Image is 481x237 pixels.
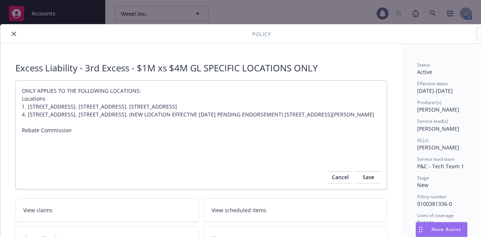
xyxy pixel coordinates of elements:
[417,62,430,68] span: Status
[417,163,464,170] span: P&C - Tech Team 1
[15,62,387,74] div: Excess Liability - 3rd Excess - $1M xs $4M GL SPECIFIC LOCATIONS ONLY
[417,137,428,143] span: AC(s)
[417,193,447,200] span: Policy number
[9,29,18,38] button: close
[416,222,467,237] button: Nova Assist
[15,80,387,189] textarea: ONLY APPLIES TO THE FOLLOWING LOCATIONS: Locations 1. [STREET_ADDRESS]. [STREET_ADDRESS]. [STREET...
[15,198,199,222] a: View claims
[417,200,452,207] span: 0100381336-0
[363,171,374,183] span: Save
[204,198,387,222] a: View scheduled items
[417,125,459,132] span: [PERSON_NAME]
[417,106,459,113] span: [PERSON_NAME]
[356,171,381,183] button: Save
[252,30,271,38] span: Policy
[417,181,428,189] span: New
[416,222,425,237] div: Drag to move
[212,206,266,214] span: View scheduled items
[417,118,448,124] span: Service lead(s)
[417,80,448,87] span: Effective dates
[23,206,53,214] span: View claims
[332,171,349,183] span: Cancel
[417,156,455,162] span: Service lead team
[417,175,429,181] span: Stage
[328,171,353,183] button: Cancel
[417,144,459,151] span: [PERSON_NAME]
[417,99,442,106] span: Producer(s)
[417,212,454,219] span: Lines of coverage
[431,226,461,232] span: Nova Assist
[417,68,432,75] span: Active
